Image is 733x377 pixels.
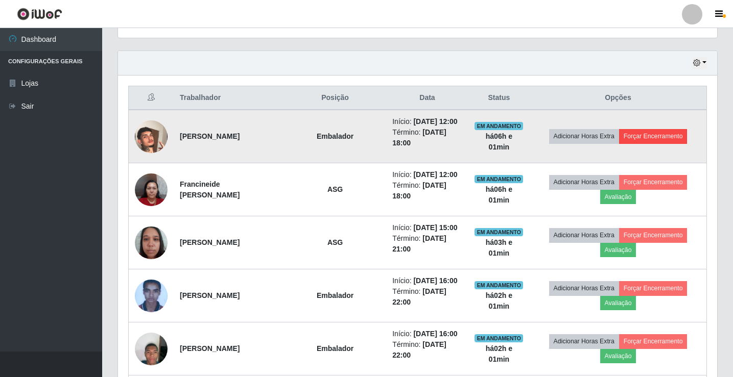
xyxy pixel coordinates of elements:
img: 1735852864597.jpeg [135,168,168,211]
img: 1740415667017.jpeg [135,221,168,264]
strong: Embalador [317,344,353,353]
button: Forçar Encerramento [619,334,688,348]
li: Início: [392,169,462,180]
th: Data [386,86,468,110]
button: Adicionar Horas Extra [549,281,619,295]
strong: há 02 h e 01 min [486,344,512,363]
button: Avaliação [600,349,636,363]
strong: há 03 h e 01 min [486,238,512,257]
strong: há 06 h e 01 min [486,185,512,204]
strong: ASG [327,185,343,193]
button: Forçar Encerramento [619,281,688,295]
span: EM ANDAMENTO [475,281,523,289]
li: Término: [392,127,462,148]
li: Início: [392,275,462,286]
button: Forçar Encerramento [619,129,688,143]
li: Término: [392,286,462,308]
strong: há 06 h e 01 min [486,132,512,151]
strong: Embalador [317,132,353,140]
strong: [PERSON_NAME] [180,238,240,246]
strong: [PERSON_NAME] [180,291,240,299]
span: EM ANDAMENTO [475,175,523,183]
span: EM ANDAMENTO [475,122,523,130]
span: EM ANDAMENTO [475,228,523,236]
img: 1726002463138.jpeg [135,108,168,166]
li: Término: [392,180,462,202]
button: Avaliação [600,190,636,204]
th: Trabalhador [174,86,284,110]
strong: [PERSON_NAME] [180,132,240,140]
li: Início: [392,116,462,127]
th: Opções [530,86,706,110]
th: Posição [284,86,386,110]
button: Adicionar Horas Extra [549,129,619,143]
strong: há 02 h e 01 min [486,291,512,310]
span: EM ANDAMENTO [475,334,523,342]
button: Adicionar Horas Extra [549,228,619,242]
strong: [PERSON_NAME] [180,344,240,353]
strong: Embalador [317,291,353,299]
time: [DATE] 12:00 [413,117,457,125]
button: Avaliação [600,243,636,257]
li: Término: [392,233,462,255]
button: Forçar Encerramento [619,175,688,189]
strong: ASG [327,238,343,246]
img: CoreUI Logo [17,8,62,20]
th: Status [468,86,530,110]
button: Forçar Encerramento [619,228,688,242]
li: Término: [392,339,462,361]
time: [DATE] 12:00 [413,170,457,179]
button: Avaliação [600,296,636,310]
time: [DATE] 16:00 [413,330,457,338]
img: 1756464987766.jpeg [135,327,168,370]
strong: Francineide [PERSON_NAME] [180,180,240,199]
time: [DATE] 15:00 [413,223,457,232]
img: 1673386012464.jpeg [135,274,168,317]
time: [DATE] 16:00 [413,277,457,285]
button: Adicionar Horas Extra [549,334,619,348]
button: Adicionar Horas Extra [549,175,619,189]
li: Início: [392,329,462,339]
li: Início: [392,222,462,233]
